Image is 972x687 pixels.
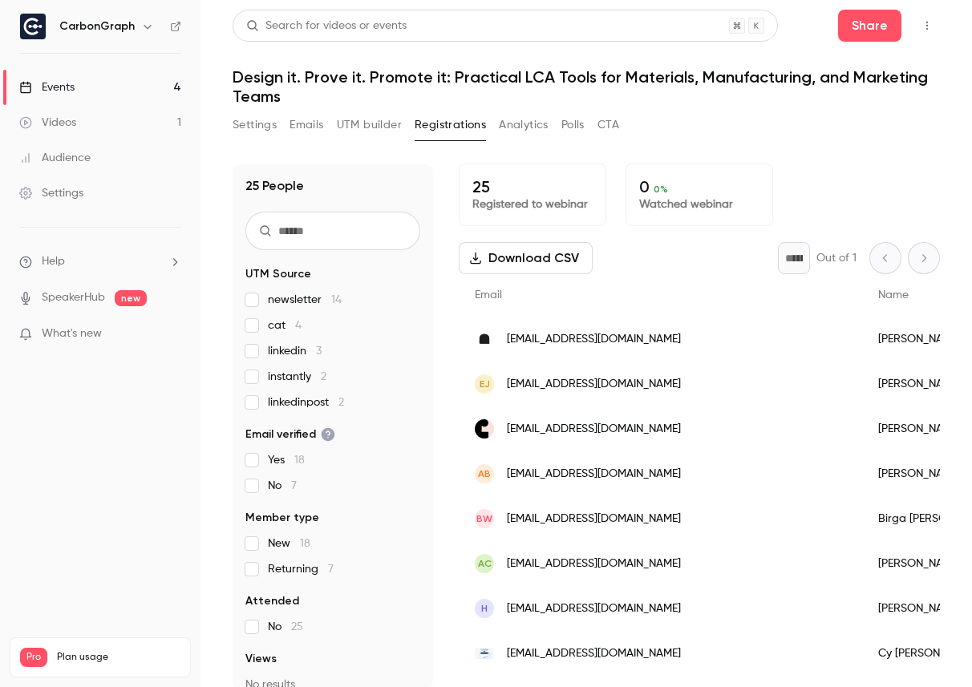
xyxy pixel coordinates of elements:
span: Help [42,253,65,270]
span: New [268,535,310,552]
span: [EMAIL_ADDRESS][DOMAIN_NAME] [507,645,681,662]
div: Search for videos or events [246,18,407,34]
span: 3 [316,346,322,357]
span: linkedinpost [268,394,344,410]
span: Name [878,289,909,301]
button: CTA [597,112,619,138]
img: christinelabs.com [475,419,494,438]
span: Plan usage [57,651,180,664]
span: cat [268,317,302,333]
div: Events [19,79,75,95]
img: auddities.com [475,329,494,349]
span: Yes [268,452,305,468]
span: [EMAIL_ADDRESS][DOMAIN_NAME] [507,511,681,527]
span: Attended [245,593,299,609]
span: newsletter [268,292,342,308]
h1: Design it. Prove it. Promote it: Practical LCA Tools for Materials, Manufacturing, and Marketing ... [233,67,940,106]
span: AB [478,467,491,481]
button: Analytics [499,112,549,138]
span: 0 % [654,184,668,195]
button: Share [838,10,901,42]
p: Watched webinar [639,196,759,212]
span: Member type [245,510,319,526]
span: [EMAIL_ADDRESS][DOMAIN_NAME] [507,376,681,393]
span: AC [478,556,492,571]
span: Email verified [245,426,335,443]
img: pathwaysai.co [475,648,494,658]
h1: 25 People [245,176,304,196]
a: SpeakerHub [42,289,105,306]
p: Registered to webinar [472,196,593,212]
span: new [115,290,147,306]
span: instantly [268,369,326,385]
button: UTM builder [337,112,402,138]
span: [EMAIL_ADDRESS][DOMAIN_NAME] [507,556,681,572]
span: UTM Source [245,266,311,282]
div: Settings [19,185,83,201]
span: 18 [294,455,305,466]
button: Registrations [415,112,486,138]
span: 4 [295,320,302,331]
span: [EMAIL_ADDRESS][DOMAIN_NAME] [507,331,681,348]
span: Email [475,289,502,301]
span: Pro [20,648,47,667]
span: What's new [42,325,102,342]
span: No [268,478,297,494]
span: 2 [321,371,326,382]
div: Videos [19,115,76,131]
span: EJ [480,377,490,391]
span: 25 [291,621,303,632]
span: [EMAIL_ADDRESS][DOMAIN_NAME] [507,466,681,483]
span: Views [245,651,277,667]
img: CarbonGraph [20,14,46,39]
h6: CarbonGraph [59,18,135,34]
button: Settings [233,112,277,138]
span: Returning [268,561,334,577]
button: Polls [561,112,585,138]
div: Audience [19,150,91,166]
span: [EMAIL_ADDRESS][DOMAIN_NAME] [507,421,681,438]
span: 14 [331,294,342,305]
span: H [481,601,488,616]
p: 25 [472,177,593,196]
p: 0 [639,177,759,196]
span: 18 [300,538,310,549]
span: linkedin [268,343,322,359]
li: help-dropdown-opener [19,253,181,270]
button: Emails [290,112,323,138]
span: BW [476,511,492,526]
span: 7 [291,480,297,491]
button: Download CSV [459,242,593,274]
p: Out of 1 [816,250,857,266]
span: No [268,619,303,635]
span: 2 [338,397,344,408]
span: 7 [328,564,334,575]
span: [EMAIL_ADDRESS][DOMAIN_NAME] [507,600,681,617]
